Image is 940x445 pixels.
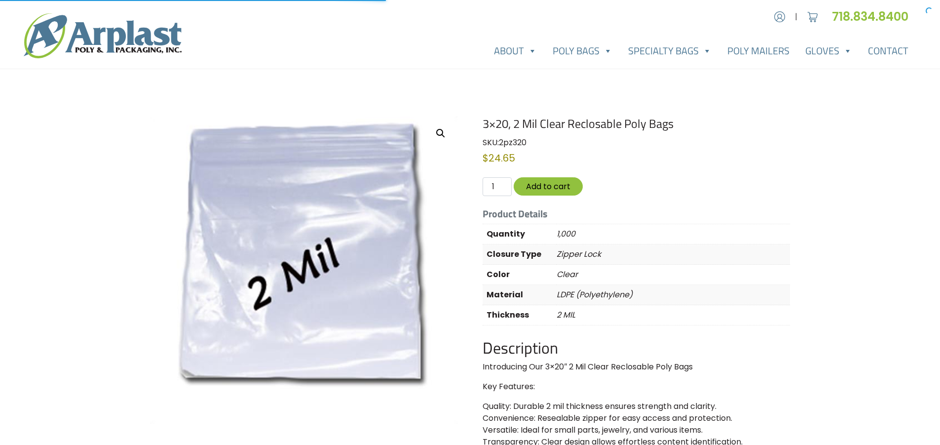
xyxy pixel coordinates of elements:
table: Product Details [483,224,790,325]
p: 2 MIL [557,305,790,325]
th: Material [483,285,557,305]
span: SKU: [483,137,526,148]
p: Introducing Our 3×20″ 2 Mil Clear Reclosable Poly Bags [483,361,790,373]
img: logo [24,13,182,58]
th: Quantity [483,224,557,244]
a: Specialty Bags [620,41,719,61]
th: Color [483,265,557,285]
button: Add to cart [514,177,583,196]
bdi: 24.65 [483,151,515,165]
img: 3x20, 2 Mil Clear Reclosable Poly Bags [150,117,457,424]
p: Clear [557,265,790,284]
h5: Product Details [483,208,790,220]
input: Qty [483,177,511,196]
p: Key Features: [483,381,790,393]
th: Closure Type [483,244,557,265]
span: | [795,11,797,23]
h2: Description [483,338,790,357]
p: Zipper Lock [557,244,790,264]
h1: 3×20, 2 Mil Clear Reclosable Poly Bags [483,117,790,131]
span: $ [483,151,489,165]
a: Poly Bags [545,41,620,61]
a: Contact [860,41,916,61]
span: 2pz320 [499,137,526,148]
a: Poly Mailers [719,41,797,61]
a: About [486,41,545,61]
p: 1,000 [557,224,790,244]
a: Gloves [797,41,860,61]
p: LDPE (Polyethylene) [557,285,790,305]
th: Thickness [483,305,557,325]
a: View full-screen image gallery [432,124,450,142]
a: 718.834.8400 [832,8,916,25]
